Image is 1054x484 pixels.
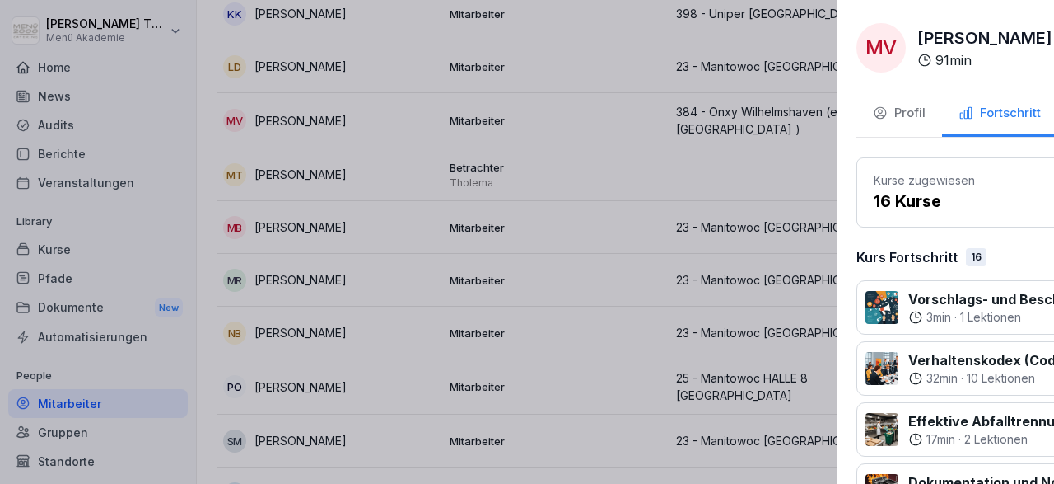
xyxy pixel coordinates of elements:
p: Kurs Fortschritt [856,247,958,267]
div: Profil [873,104,926,123]
p: Kurse zugewiesen [874,172,1047,189]
p: [PERSON_NAME] [917,26,1052,50]
div: Fortschritt [958,104,1041,123]
p: 2 Lektionen [964,431,1028,448]
p: 16 Kurse [874,189,1047,214]
p: 1 Lektionen [960,309,1021,326]
p: 3 min [926,309,951,326]
p: 32 min [926,370,958,387]
button: Profil [856,92,942,137]
p: 17 min [926,431,955,448]
p: 10 Lektionen [967,370,1035,387]
div: 16 [966,248,986,266]
p: 91 min [935,50,972,70]
div: MV [856,23,906,73]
